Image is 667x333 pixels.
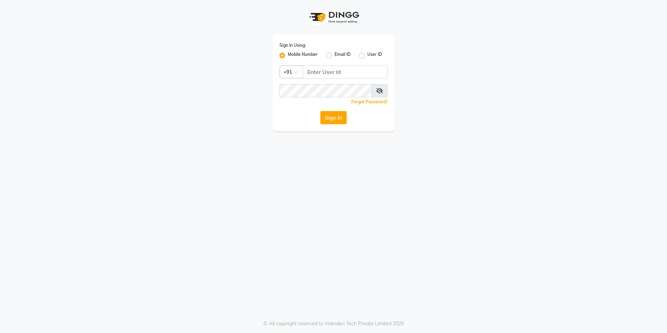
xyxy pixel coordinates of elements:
label: Mobile Number [288,51,318,60]
label: User ID [367,51,382,60]
img: logo1.svg [306,7,361,28]
a: Forgot Password? [351,99,388,104]
button: Sign In [320,111,347,124]
label: Email ID [335,51,351,60]
label: Sign In Using: [279,42,306,49]
input: Username [279,84,372,97]
input: Username [303,65,388,79]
